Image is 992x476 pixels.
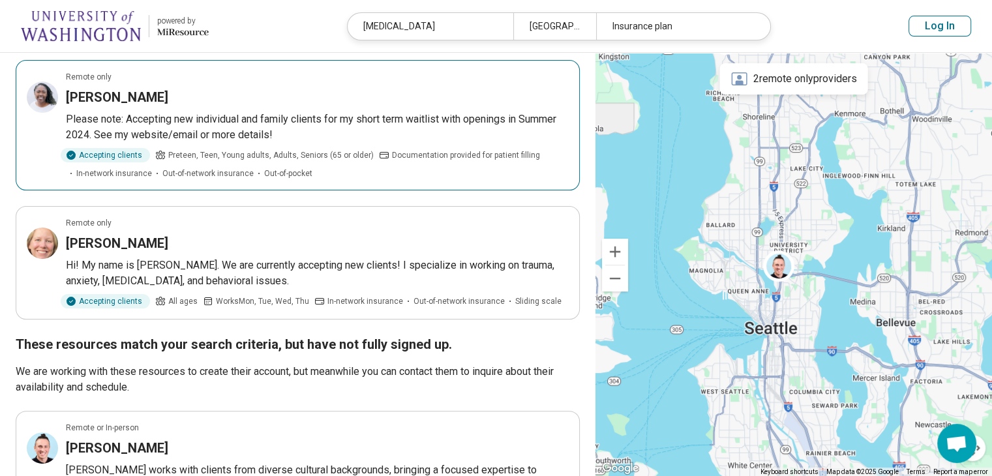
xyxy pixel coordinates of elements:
[76,168,152,179] span: In-network insurance
[66,217,112,229] p: Remote only
[66,234,168,252] h3: [PERSON_NAME]
[66,422,139,434] p: Remote or In-person
[61,148,150,162] div: Accepting clients
[66,258,569,289] p: Hi! My name is [PERSON_NAME]. We are currently accepting new clients! I specialize in working on ...
[602,239,628,265] button: Zoom in
[596,13,762,40] div: Insurance plan
[157,15,209,27] div: powered by
[515,295,562,307] span: Sliding scale
[66,88,168,106] h3: [PERSON_NAME]
[327,295,403,307] span: In-network insurance
[348,13,513,40] div: [MEDICAL_DATA]
[392,149,540,161] span: Documentation provided for patient filling
[16,335,580,353] h2: These resources match your search criteria, but have not fully signed up.
[16,364,580,395] p: We are working with these resources to create their account, but meanwhile you can contact them t...
[61,294,150,308] div: Accepting clients
[413,295,505,307] span: Out-of-network insurance
[719,63,867,95] div: 2 remote only providers
[264,168,312,179] span: Out-of-pocket
[21,10,141,42] img: University of Washington
[909,16,971,37] button: Log In
[162,168,254,179] span: Out-of-network insurance
[66,112,569,143] p: Please note: Accepting new individual and family clients for my short term waitlist with openings...
[937,424,976,463] div: Open chat
[826,468,899,475] span: Map data ©2025 Google
[21,10,209,42] a: University of Washingtonpowered by
[168,295,198,307] span: All ages
[168,149,374,161] span: Preteen, Teen, Young adults, Adults, Seniors (65 or older)
[907,468,925,475] a: Terms (opens in new tab)
[602,265,628,291] button: Zoom out
[933,468,988,475] a: Report a map error
[66,71,112,83] p: Remote only
[513,13,596,40] div: [GEOGRAPHIC_DATA], [GEOGRAPHIC_DATA] 98195
[216,295,309,307] span: Works Mon, Tue, Wed, Thu
[66,439,168,457] h3: [PERSON_NAME]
